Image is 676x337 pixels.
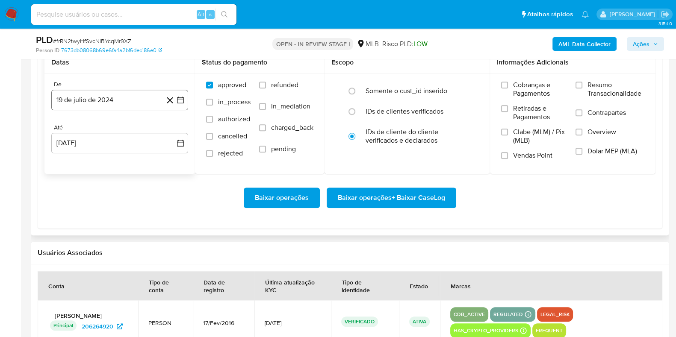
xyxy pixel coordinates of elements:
[627,37,664,51] button: Ações
[558,37,611,51] b: AML Data Collector
[198,10,204,18] span: Alt
[38,249,662,257] h2: Usuários Associados
[209,10,212,18] span: s
[552,37,617,51] button: AML Data Collector
[272,38,353,50] p: OPEN - IN REVIEW STAGE I
[382,39,427,49] span: Risco PLD:
[36,33,53,47] b: PLD
[658,20,672,27] span: 3.154.0
[61,47,162,54] a: 7673db08068b69e6fa4a2bf6dec186e0
[31,9,236,20] input: Pesquise usuários ou casos...
[53,37,131,45] span: # frRN2twyHfSvcNiBYcqMr9XZ
[357,39,378,49] div: MLB
[609,10,658,18] p: danilo.toledo@mercadolivre.com
[215,9,233,21] button: search-icon
[36,47,59,54] b: Person ID
[633,37,649,51] span: Ações
[527,10,573,19] span: Atalhos rápidos
[661,10,670,19] a: Sair
[413,39,427,49] span: LOW
[582,11,589,18] a: Notificações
